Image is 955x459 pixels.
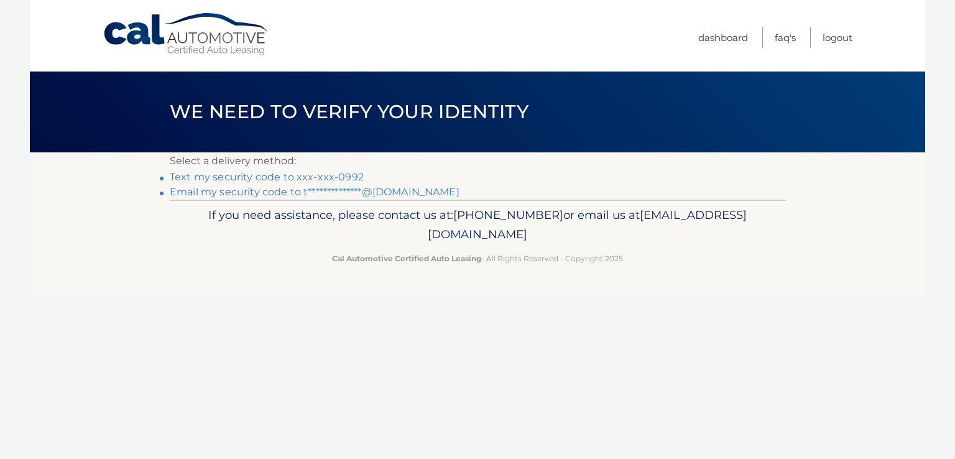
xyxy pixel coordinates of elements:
[698,27,748,48] a: Dashboard
[775,27,796,48] a: FAQ's
[453,208,563,222] span: [PHONE_NUMBER]
[103,12,270,57] a: Cal Automotive
[332,254,481,263] strong: Cal Automotive Certified Auto Leasing
[170,171,364,183] a: Text my security code to xxx-xxx-0992
[170,100,528,123] span: We need to verify your identity
[823,27,852,48] a: Logout
[178,252,777,265] p: - All Rights Reserved - Copyright 2025
[170,152,785,170] p: Select a delivery method:
[178,205,777,245] p: If you need assistance, please contact us at: or email us at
